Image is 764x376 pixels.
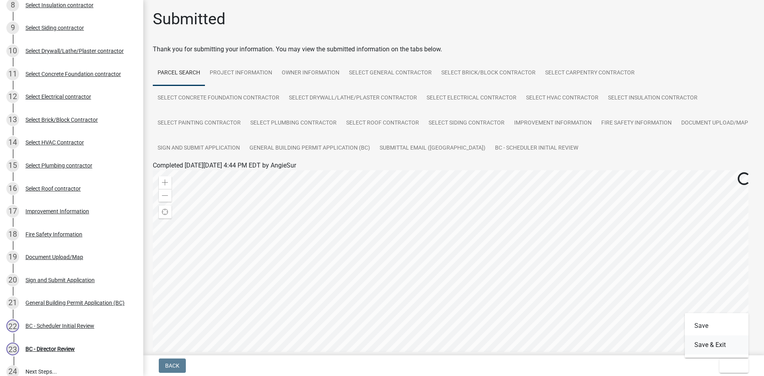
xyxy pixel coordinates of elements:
[245,136,375,161] a: General Building Permit Application (BC)
[205,60,277,86] a: Project Information
[25,186,81,191] div: Select Roof contractor
[676,111,753,136] a: Document Upload/Map
[6,45,19,57] div: 10
[153,111,246,136] a: Select Painting contractor
[685,313,748,358] div: Exit
[375,136,490,161] a: Submittal Email ([GEOGRAPHIC_DATA])
[6,228,19,241] div: 18
[25,232,82,237] div: Fire Safety Information
[344,60,437,86] a: Select General Contractor
[603,86,702,111] a: Select Insulation contractor
[153,60,205,86] a: Parcel search
[25,346,75,352] div: BC - Director Review
[422,86,521,111] a: Select Electrical contractor
[153,162,296,169] span: Completed [DATE][DATE] 4:44 PM EDT by AngieSur
[246,111,341,136] a: Select Plumbing contractor
[159,358,186,373] button: Back
[6,21,19,34] div: 9
[341,111,424,136] a: Select Roof contractor
[159,206,172,218] div: Find my location
[540,60,639,86] a: Select Carpentry contractor
[25,163,92,168] div: Select Plumbing contractor
[6,274,19,286] div: 20
[153,136,245,161] a: Sign and Submit Application
[490,136,583,161] a: BC - Scheduler Initial Review
[25,25,84,31] div: Select Siding contractor
[153,10,226,29] h1: Submitted
[153,86,284,111] a: Select Concrete Foundation contractor
[277,60,344,86] a: Owner Information
[153,45,754,54] div: Thank you for submitting your information. You may view the submitted information on the tabs below.
[521,86,603,111] a: Select HVAC Contractor
[25,254,83,260] div: Document Upload/Map
[719,358,748,373] button: Exit
[25,323,94,329] div: BC - Scheduler Initial Review
[6,320,19,332] div: 22
[25,117,98,123] div: Select Brick/Block Contractor
[25,2,94,8] div: Select Insulation contractor
[25,140,84,145] div: Select HVAC Contractor
[159,176,172,189] div: Zoom in
[6,251,19,263] div: 19
[284,86,422,111] a: Select Drywall/Lathe/Plaster contractor
[6,136,19,149] div: 14
[25,208,89,214] div: Improvement Information
[685,335,748,355] button: Save & Exit
[6,68,19,80] div: 11
[437,60,540,86] a: Select Brick/Block Contractor
[25,48,124,54] div: Select Drywall/Lathe/Plaster contractor
[159,189,172,202] div: Zoom out
[726,362,737,369] span: Exit
[6,296,19,309] div: 21
[25,71,121,77] div: Select Concrete Foundation contractor
[25,277,95,283] div: Sign and Submit Application
[25,300,125,306] div: General Building Permit Application (BC)
[165,362,179,369] span: Back
[424,111,509,136] a: Select Siding contractor
[685,316,748,335] button: Save
[6,205,19,218] div: 17
[6,343,19,355] div: 23
[596,111,676,136] a: Fire Safety Information
[6,159,19,172] div: 15
[6,182,19,195] div: 16
[509,111,596,136] a: Improvement Information
[6,90,19,103] div: 12
[25,94,91,99] div: Select Electrical contractor
[6,113,19,126] div: 13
